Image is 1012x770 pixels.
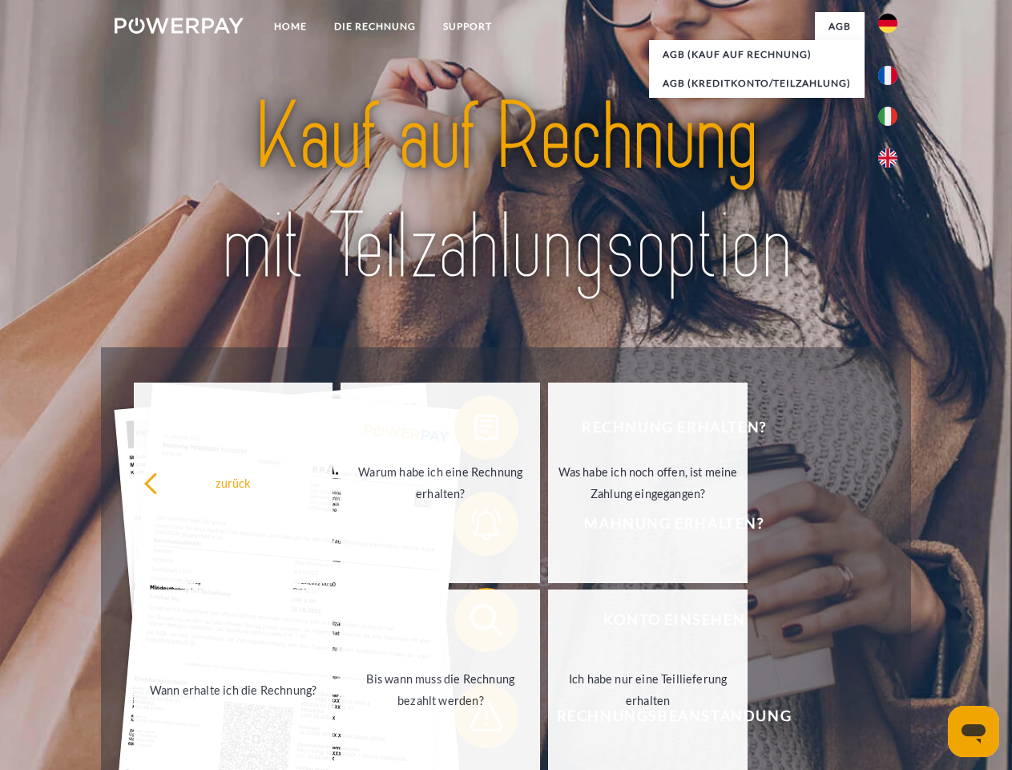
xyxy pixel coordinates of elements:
[948,706,999,757] iframe: Schaltfläche zum Öffnen des Messaging-Fensters
[649,69,865,98] a: AGB (Kreditkonto/Teilzahlung)
[260,12,321,41] a: Home
[143,679,324,700] div: Wann erhalte ich die Rechnung?
[350,461,530,505] div: Warum habe ich eine Rechnung erhalten?
[429,12,506,41] a: SUPPORT
[878,66,897,85] img: fr
[558,461,738,505] div: Was habe ich noch offen, ist meine Zahlung eingegangen?
[321,12,429,41] a: DIE RECHNUNG
[350,668,530,711] div: Bis wann muss die Rechnung bezahlt werden?
[815,12,865,41] a: agb
[153,77,859,307] img: title-powerpay_de.svg
[115,18,244,34] img: logo-powerpay-white.svg
[143,472,324,493] div: zurück
[558,668,738,711] div: Ich habe nur eine Teillieferung erhalten
[548,383,748,583] a: Was habe ich noch offen, ist meine Zahlung eingegangen?
[649,40,865,69] a: AGB (Kauf auf Rechnung)
[878,148,897,168] img: en
[878,107,897,126] img: it
[878,14,897,33] img: de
